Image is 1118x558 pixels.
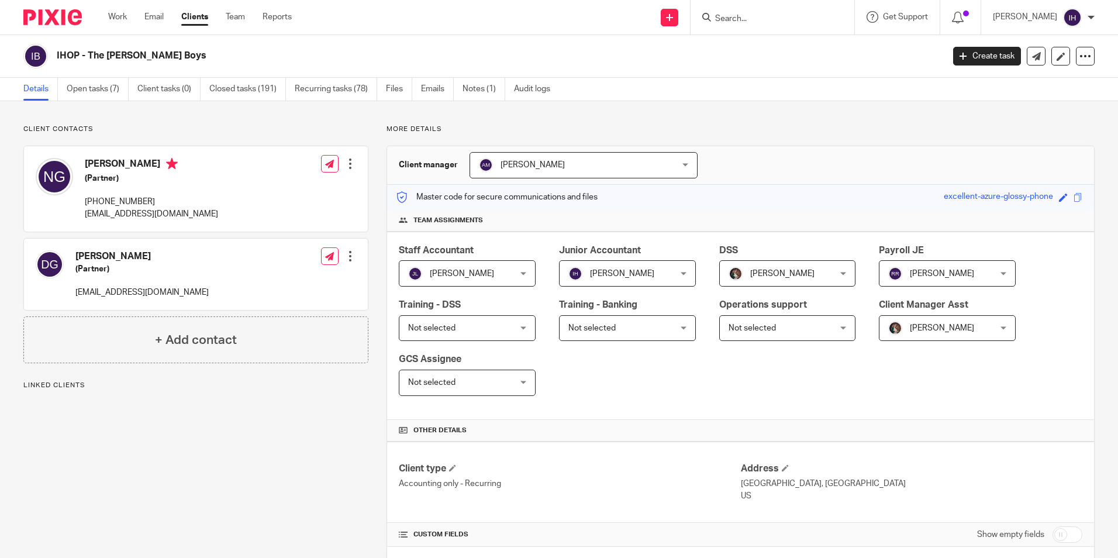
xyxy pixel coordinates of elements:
a: Details [23,78,58,101]
h5: (Partner) [85,173,218,184]
p: Master code for secure communications and files [396,191,598,203]
h5: (Partner) [75,263,209,275]
a: Clients [181,11,208,23]
a: Reports [263,11,292,23]
a: Team [226,11,245,23]
img: svg%3E [568,267,582,281]
h4: [PERSON_NAME] [85,158,218,173]
p: [EMAIL_ADDRESS][DOMAIN_NAME] [85,208,218,220]
p: Client contacts [23,125,368,134]
h4: [PERSON_NAME] [75,250,209,263]
p: Linked clients [23,381,368,390]
h4: CUSTOM FIELDS [399,530,740,539]
a: Open tasks (7) [67,78,129,101]
p: [EMAIL_ADDRESS][DOMAIN_NAME] [75,287,209,298]
span: DSS [719,246,738,255]
a: Files [386,78,412,101]
a: Audit logs [514,78,559,101]
h4: + Add contact [155,331,237,349]
img: svg%3E [36,250,64,278]
a: Client tasks (0) [137,78,201,101]
img: Pixie [23,9,82,25]
p: Accounting only - Recurring [399,478,740,490]
span: GCS Assignee [399,354,461,364]
p: US [741,490,1082,502]
a: Recurring tasks (78) [295,78,377,101]
span: Operations support [719,300,807,309]
a: Email [144,11,164,23]
p: [GEOGRAPHIC_DATA], [GEOGRAPHIC_DATA] [741,478,1082,490]
span: Get Support [883,13,928,21]
p: [PHONE_NUMBER] [85,196,218,208]
img: svg%3E [23,44,48,68]
span: Training - DSS [399,300,461,309]
input: Search [714,14,819,25]
img: Profile%20picture%20JUS.JPG [729,267,743,281]
h3: Client manager [399,159,458,171]
span: Not selected [408,378,456,387]
span: Staff Accountant [399,246,474,255]
a: Create task [953,47,1021,66]
img: svg%3E [888,267,902,281]
img: svg%3E [408,267,422,281]
h4: Address [741,463,1082,475]
a: Work [108,11,127,23]
span: Payroll JE [879,246,924,255]
h2: IHOP - The [PERSON_NAME] Boys [57,50,760,62]
i: Primary [166,158,178,170]
a: Emails [421,78,454,101]
a: Closed tasks (191) [209,78,286,101]
img: svg%3E [36,158,73,195]
div: excellent-azure-glossy-phone [944,191,1053,204]
span: [PERSON_NAME] [910,324,974,332]
span: [PERSON_NAME] [430,270,494,278]
span: Training - Banking [559,300,637,309]
span: [PERSON_NAME] [750,270,815,278]
span: Not selected [568,324,616,332]
h4: Client type [399,463,740,475]
span: [PERSON_NAME] [590,270,654,278]
img: Profile%20picture%20JUS.JPG [888,321,902,335]
span: Not selected [408,324,456,332]
span: Team assignments [413,216,483,225]
label: Show empty fields [977,529,1044,540]
span: Not selected [729,324,776,332]
p: More details [387,125,1095,134]
span: Client Manager Asst [879,300,968,309]
span: [PERSON_NAME] [910,270,974,278]
span: Other details [413,426,467,435]
p: [PERSON_NAME] [993,11,1057,23]
a: Notes (1) [463,78,505,101]
img: svg%3E [479,158,493,172]
span: Junior Accountant [559,246,641,255]
span: [PERSON_NAME] [501,161,565,169]
img: svg%3E [1063,8,1082,27]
